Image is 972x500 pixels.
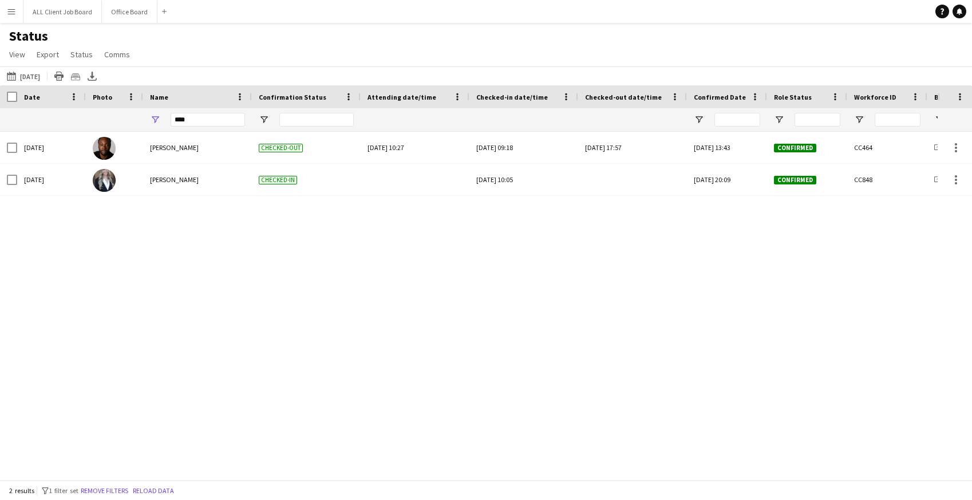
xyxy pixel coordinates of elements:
[150,143,199,152] span: [PERSON_NAME]
[694,115,704,125] button: Open Filter Menu
[93,137,116,160] img: Eathan Sergeant
[78,485,131,497] button: Remove filters
[150,93,168,101] span: Name
[368,93,436,101] span: Attending date/time
[774,176,816,184] span: Confirmed
[100,47,135,62] a: Comms
[934,115,945,125] button: Open Filter Menu
[585,93,662,101] span: Checked-out date/time
[875,113,920,127] input: Workforce ID Filter Input
[476,93,548,101] span: Checked-in date/time
[171,113,245,127] input: Name Filter Input
[150,175,199,184] span: [PERSON_NAME]
[774,93,812,101] span: Role Status
[102,1,157,23] button: Office Board
[368,132,463,163] div: [DATE] 10:27
[93,93,112,101] span: Photo
[24,93,40,101] span: Date
[694,93,746,101] span: Confirmed Date
[37,49,59,60] span: Export
[774,144,816,152] span: Confirmed
[9,49,25,60] span: View
[17,164,86,195] div: [DATE]
[70,49,93,60] span: Status
[5,69,42,83] button: [DATE]
[104,49,130,60] span: Comms
[854,115,864,125] button: Open Filter Menu
[49,486,78,495] span: 1 filter set
[93,169,116,192] img: Heather Lynn
[32,47,64,62] a: Export
[687,132,767,163] div: [DATE] 13:43
[150,115,160,125] button: Open Filter Menu
[847,164,927,195] div: CC848
[687,164,767,195] div: [DATE] 20:09
[69,69,82,83] app-action-btn: Crew files as ZIP
[259,93,326,101] span: Confirmation Status
[66,47,97,62] a: Status
[85,69,99,83] app-action-btn: Export XLSX
[5,47,30,62] a: View
[131,485,176,497] button: Reload data
[476,164,571,195] div: [DATE] 10:05
[934,93,954,101] span: Board
[259,176,297,184] span: Checked-in
[17,132,86,163] div: [DATE]
[52,69,66,83] app-action-btn: Print
[259,115,269,125] button: Open Filter Menu
[279,113,354,127] input: Confirmation Status Filter Input
[854,93,896,101] span: Workforce ID
[795,113,840,127] input: Role Status Filter Input
[476,132,571,163] div: [DATE] 09:18
[714,113,760,127] input: Confirmed Date Filter Input
[847,132,927,163] div: CC464
[585,132,680,163] div: [DATE] 17:57
[23,1,102,23] button: ALL Client Job Board
[259,144,303,152] span: Checked-out
[774,115,784,125] button: Open Filter Menu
